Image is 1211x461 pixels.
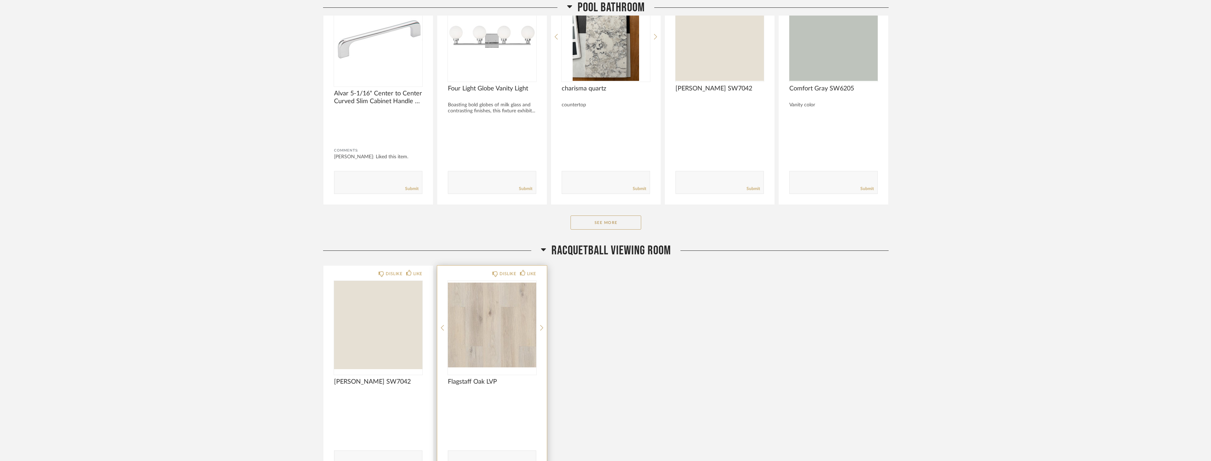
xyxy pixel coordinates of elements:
span: Four Light Globe Vanity Light [448,85,536,93]
img: undefined [448,281,536,369]
div: 0 [448,281,536,369]
div: countertop [562,102,650,108]
a: Submit [633,186,646,192]
span: [PERSON_NAME] SW7042 [334,378,422,386]
a: Submit [519,186,532,192]
div: Vanity color [789,102,878,108]
span: Alvar 5-1/16" Center to Center Curved Slim Cabinet Handle / Drawer Pull [334,90,422,105]
div: DISLIKE [499,270,516,277]
div: DISLIKE [386,270,402,277]
div: [PERSON_NAME]: Liked this item. [334,153,422,160]
span: [PERSON_NAME] SW7042 [675,85,764,93]
button: See More [571,215,641,230]
a: Submit [405,186,419,192]
a: Submit [747,186,760,192]
div: Comments: [334,147,422,154]
a: Submit [860,186,874,192]
div: LIKE [527,270,536,277]
span: Racquetball Viewing Room [551,243,671,258]
img: undefined [334,281,422,369]
span: Flagstaff Oak LVP [448,378,536,386]
div: Boasting bold globes of milk glass and contrasting finishes, this fixture exhibit... [448,102,536,114]
span: charisma quartz [562,85,650,93]
span: Comfort Gray SW6205 [789,85,878,93]
div: 0 [334,281,422,369]
div: LIKE [413,270,422,277]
